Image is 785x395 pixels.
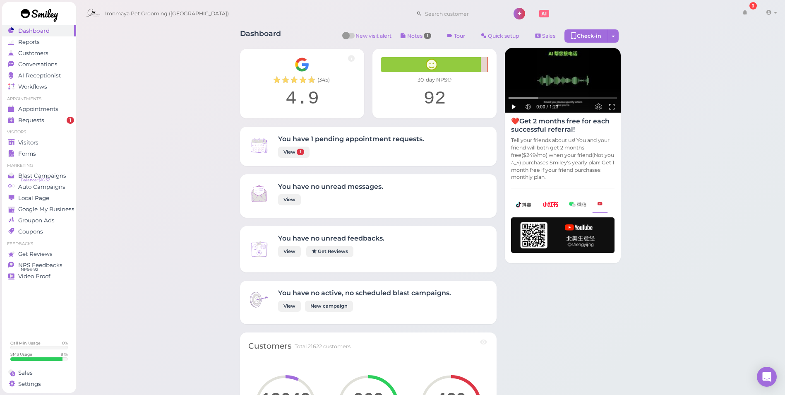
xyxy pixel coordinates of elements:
[422,7,502,20] input: Search customer
[18,117,44,124] span: Requests
[18,61,58,68] span: Conversations
[543,202,558,207] img: xhs-786d23addd57f6a2be217d5a65f4ab6b.png
[105,2,229,25] span: Ironmaya Pet Grooming ([GEOGRAPHIC_DATA])
[18,381,41,388] span: Settings
[248,135,270,157] img: Inbox
[2,193,76,204] a: Local Page
[2,163,76,169] li: Marketing
[2,170,76,181] a: Blast Campaigns Balance: $16.37
[2,241,76,247] li: Feedbacks
[749,2,757,10] div: 3
[278,194,301,205] a: View
[18,172,66,179] span: Blast Campaigns
[18,369,33,376] span: Sales
[67,117,74,124] span: 1
[62,340,68,346] div: 0 %
[2,81,76,92] a: Workflows
[18,217,55,224] span: Groupon Ads
[18,150,36,157] span: Forms
[61,352,68,357] div: 91 %
[18,39,40,46] span: Reports
[278,289,451,297] h4: You have no active, no scheduled blast campaigns.
[18,83,47,90] span: Workflows
[278,147,310,158] a: View 1
[248,289,270,311] img: Inbox
[424,33,431,39] span: 1
[2,48,76,59] a: Customers
[18,139,38,146] span: Visitors
[2,25,76,36] a: Dashboard
[355,32,391,45] span: New visit alert
[295,343,350,350] div: Total 21622 customers
[2,367,76,378] a: Sales
[18,195,49,202] span: Local Page
[2,260,76,271] a: NPS Feedbacks NPS® 92
[2,104,76,115] a: Appointments
[2,248,76,260] a: Get Reviews
[511,117,615,133] h4: ❤️Get 2 months free for each successful referral!
[569,202,586,207] img: wechat-a99521bb4f7854bbf8f190d1356e2cdb.png
[381,76,488,84] div: 30-day NPS®
[516,202,532,207] img: douyin-2727e60b7b0d5d1bbe969c21619e8014.png
[2,96,76,102] li: Appointments
[2,137,76,148] a: Visitors
[278,234,384,242] h4: You have no unread feedbacks.
[528,29,562,43] a: Sales
[18,27,50,34] span: Dashboard
[2,215,76,226] a: Groupon Ads
[18,183,65,190] span: Auto Campaigns
[2,378,76,390] a: Settings
[248,88,356,110] div: 4.9
[21,266,38,273] span: NPS® 92
[10,352,32,357] div: SMS Usage
[2,129,76,135] li: Visitors
[511,217,615,253] img: youtube-h-92280983ece59b2848f85fc261e8ffad.png
[381,88,488,110] div: 92
[18,206,74,213] span: Google My Business
[2,204,76,215] a: Google My Business
[18,228,43,235] span: Coupons
[2,148,76,159] a: Forms
[2,115,76,126] a: Requests 1
[394,29,438,43] button: Notes 1
[18,106,58,113] span: Appointments
[305,301,353,312] a: New campaign
[505,48,621,113] img: AI receptionist
[278,246,301,257] a: View
[278,183,383,190] h4: You have no unread messages.
[248,183,270,204] img: Inbox
[21,177,50,183] span: Balance: $16.37
[240,29,281,45] h1: Dashboard
[2,70,76,81] a: AI Receptionist
[511,137,615,181] p: Tell your friends about us! You and your friend will both get 2 months free($249/mo) when your fr...
[278,301,301,312] a: View
[18,72,61,79] span: AI Receptionist
[18,50,48,57] span: Customers
[2,271,76,282] a: Video Proof
[295,57,310,72] img: Google__G__Logo-edd0e34f60d7ca4a2f4ece79cff21ae3.svg
[18,250,53,258] span: Get Reviews
[2,226,76,237] a: Coupons
[248,341,291,352] div: Customers
[564,29,608,43] div: Check-in
[2,36,76,48] a: Reports
[317,76,330,84] span: ( 345 )
[248,238,270,260] img: Inbox
[278,135,424,143] h4: You have 1 pending appointment requests.
[2,181,76,193] a: Auto Campaigns
[440,29,472,43] a: Tour
[18,262,62,269] span: NPS Feedbacks
[542,33,555,39] span: Sales
[474,29,526,43] a: Quick setup
[10,340,41,346] div: Call Min. Usage
[757,367,777,387] div: Open Intercom Messenger
[297,149,304,155] span: 1
[306,246,353,257] a: Get Reviews
[2,59,76,70] a: Conversations
[18,273,50,280] span: Video Proof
